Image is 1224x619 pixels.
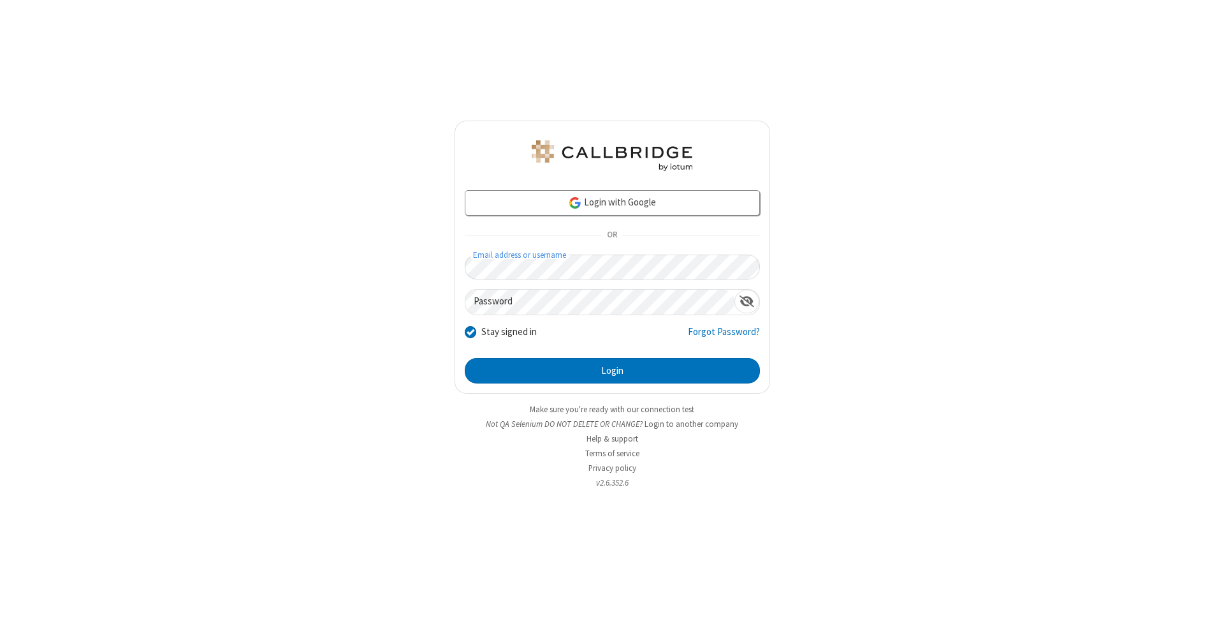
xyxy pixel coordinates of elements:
a: Terms of service [585,448,639,459]
a: Forgot Password? [688,325,760,349]
button: Login [465,358,760,384]
li: v2.6.352.6 [455,477,770,489]
a: Privacy policy [588,463,636,474]
label: Stay signed in [481,325,537,339]
img: google-icon.png [568,196,582,210]
a: Help & support [586,433,638,444]
span: OR [602,227,622,244]
input: Email address or username [465,255,760,280]
a: Make sure you're ready with our connection test [530,404,694,415]
button: Login to another company [645,418,738,430]
a: Login with Google [465,190,760,216]
li: Not QA Selenium DO NOT DELETE OR CHANGE? [455,418,770,430]
input: Password [465,290,734,315]
div: Show password [734,290,759,313]
img: QA Selenium DO NOT DELETE OR CHANGE [529,140,695,171]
